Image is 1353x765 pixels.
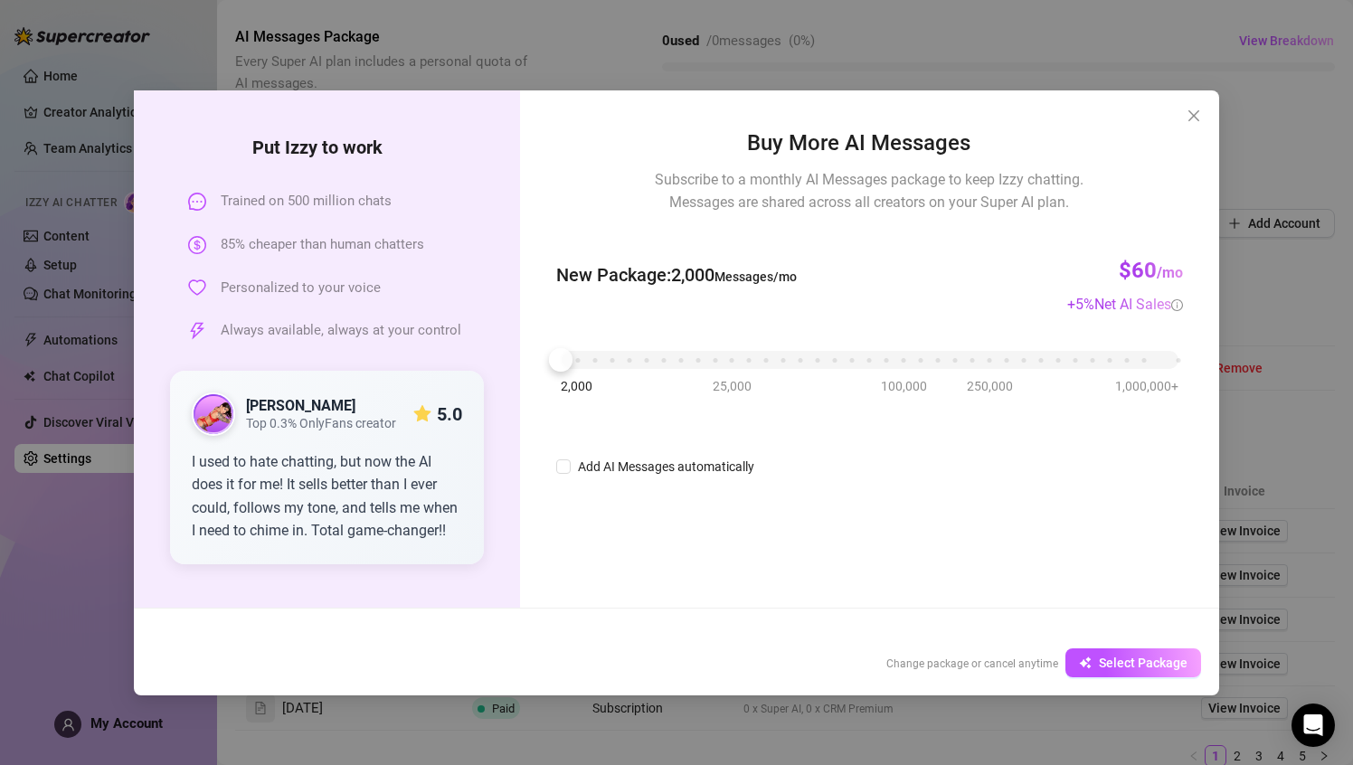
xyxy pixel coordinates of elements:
span: Messages/mo [714,269,797,284]
span: star [413,405,431,423]
span: Always available, always at your control [221,320,461,342]
strong: [PERSON_NAME] [246,397,355,414]
span: Change package or cancel anytime [886,657,1058,670]
span: Trained on 500 million chats [221,191,392,212]
span: Buy More AI Messages [747,127,992,161]
span: Select Package [1099,656,1187,670]
button: Close [1179,101,1208,130]
span: 100,000 [881,376,927,396]
span: Top 0.3% OnlyFans creator [246,416,396,431]
button: Select Package [1065,648,1201,677]
span: 85% cheaper than human chatters [221,234,424,256]
span: 250,000 [967,376,1013,396]
span: dollar [188,236,206,254]
span: info-circle [1171,299,1183,311]
span: New Package : 2,000 [556,261,797,289]
img: public [194,394,233,434]
span: close [1187,109,1201,123]
span: message [188,193,206,211]
strong: Put Izzy to work [252,137,401,158]
span: 1,000,000+ [1115,376,1178,396]
span: + 5 % [1067,296,1183,313]
span: Personalized to your voice [221,278,381,299]
h3: $60 [1119,257,1183,286]
div: Open Intercom Messenger [1291,704,1335,747]
span: 25,000 [713,376,752,396]
div: I used to hate chatting, but now the AI does it for me! It sells better than I ever could, follow... [192,450,462,543]
strong: 5.0 [437,403,462,425]
div: Net AI Sales [1094,293,1183,316]
span: thunderbolt [188,322,206,340]
span: 2,000 [561,376,592,396]
span: /mo [1157,264,1183,281]
span: Subscribe to a monthly AI Messages package to keep Izzy chatting. Messages are shared across all ... [655,168,1083,213]
span: Close [1179,109,1208,123]
div: Add AI Messages automatically [578,457,754,477]
span: heart [188,279,206,297]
